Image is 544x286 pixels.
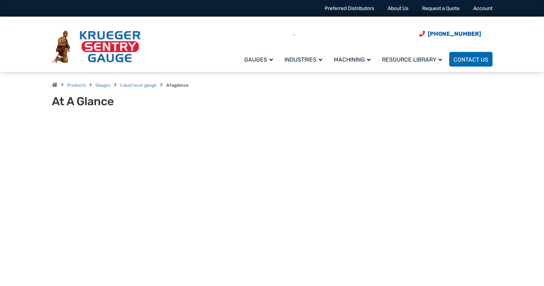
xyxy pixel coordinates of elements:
a: Gauges [95,83,111,88]
strong: Ataglance [166,83,188,88]
a: Machining [329,51,378,68]
span: Machining [334,56,371,63]
a: Resource Library [378,51,449,68]
a: Contact Us [449,52,492,67]
h1: At A Glance [52,94,228,108]
a: Request a Quote [422,5,460,11]
span: Resource Library [382,56,442,63]
a: Account [473,5,492,11]
a: Products [67,83,86,88]
a: Liquid level gauge [120,83,157,88]
span: Industries [284,56,322,63]
a: Industries [280,51,329,68]
a: Gauges [240,51,280,68]
a: Phone Number (920) 434-8860 [419,29,481,38]
span: Gauges [244,56,273,63]
a: About Us [388,5,408,11]
span: Contact Us [454,56,488,63]
span: [PHONE_NUMBER] [428,30,481,37]
img: Krueger Sentry Gauge [52,30,141,63]
a: Preferred Distributors [325,5,374,11]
